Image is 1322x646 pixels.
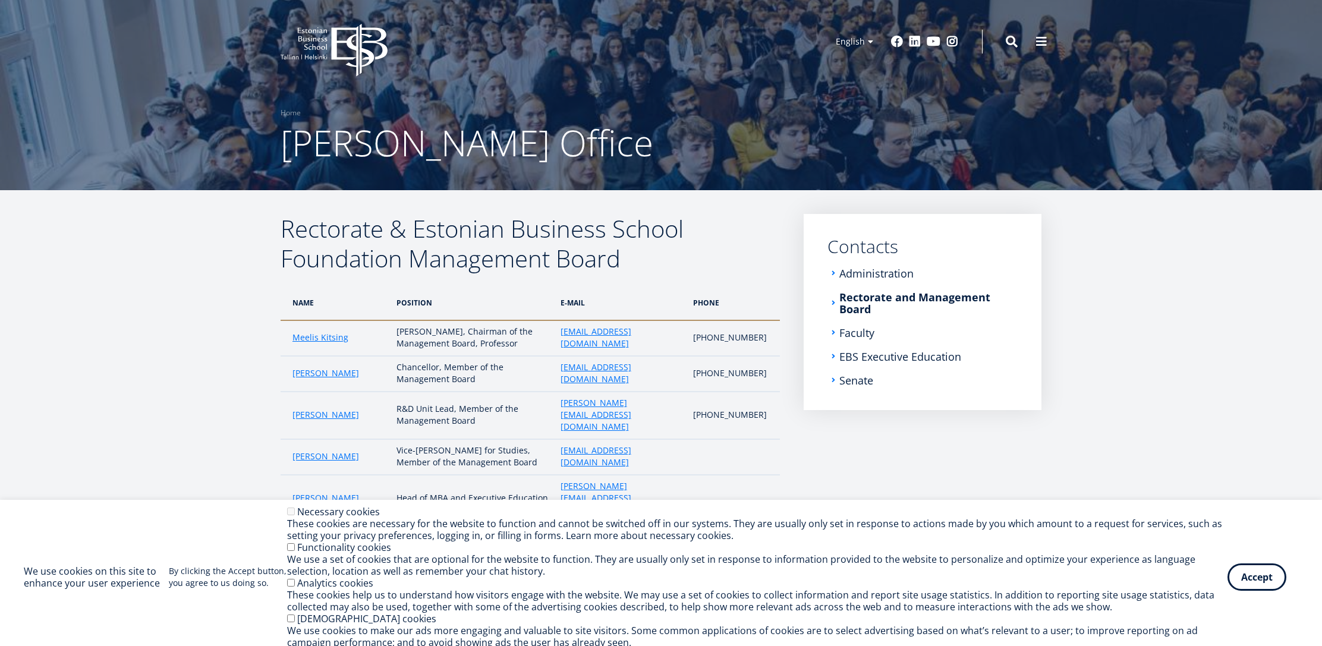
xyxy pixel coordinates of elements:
label: Functionality cookies [297,541,391,554]
th: phone [687,285,780,320]
td: Head of MBA and Executive Education [391,475,555,522]
a: [EMAIL_ADDRESS][DOMAIN_NAME] [561,361,681,385]
a: [EMAIL_ADDRESS][DOMAIN_NAME] [561,445,681,468]
h2: Rectorate & Estonian Business School Foundation Management Board [281,214,780,273]
td: Vice-[PERSON_NAME] for Studies, Member of the Management Board [391,439,555,475]
label: Analytics cookies [297,576,373,590]
td: [PHONE_NUMBER] [687,356,780,392]
a: [PERSON_NAME] [292,492,359,504]
a: Administration [839,267,914,279]
a: Instagram [946,36,958,48]
td: [PHONE_NUMBER] [687,392,780,439]
label: Necessary cookies [297,505,380,518]
a: [PERSON_NAME] [292,409,359,421]
p: By clicking the Accept button, you agree to us doing so. [169,565,287,589]
label: [DEMOGRAPHIC_DATA] cookies [297,612,436,625]
a: [PERSON_NAME][EMAIL_ADDRESS][DOMAIN_NAME] [561,397,681,433]
td: Chancellor, Member of the Management Board [391,356,555,392]
div: We use a set of cookies that are optional for the website to function. They are usually only set ... [287,553,1227,577]
a: [PERSON_NAME][EMAIL_ADDRESS][DOMAIN_NAME] [561,480,681,516]
h2: We use cookies on this site to enhance your user experience [24,565,169,589]
button: Accept [1227,563,1286,591]
a: EBS Executive Education [839,351,961,363]
a: [PERSON_NAME] [292,367,359,379]
th: e-mail [555,285,687,320]
a: Linkedin [909,36,921,48]
a: Contacts [827,238,1018,256]
p: [PERSON_NAME], Chairman of the Management Board, Professor [396,326,549,349]
div: These cookies help us to understand how visitors engage with the website. We may use a set of coo... [287,589,1227,613]
p: [PHONE_NUMBER] [693,332,768,344]
a: Home [281,107,301,119]
a: Senate [839,374,873,386]
a: Youtube [927,36,940,48]
td: R&D Unit Lead, Member of the Management Board [391,392,555,439]
div: These cookies are necessary for the website to function and cannot be switched off in our systems... [287,518,1227,541]
th: POSition [391,285,555,320]
th: NAME [281,285,391,320]
a: Meelis Kitsing [292,332,348,344]
a: Faculty [839,327,874,339]
a: [PERSON_NAME] [292,450,359,462]
a: Facebook [891,36,903,48]
a: Rectorate and Management Board [839,291,1018,315]
a: [EMAIL_ADDRESS][DOMAIN_NAME] [561,326,681,349]
span: [PERSON_NAME] Office [281,118,653,167]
